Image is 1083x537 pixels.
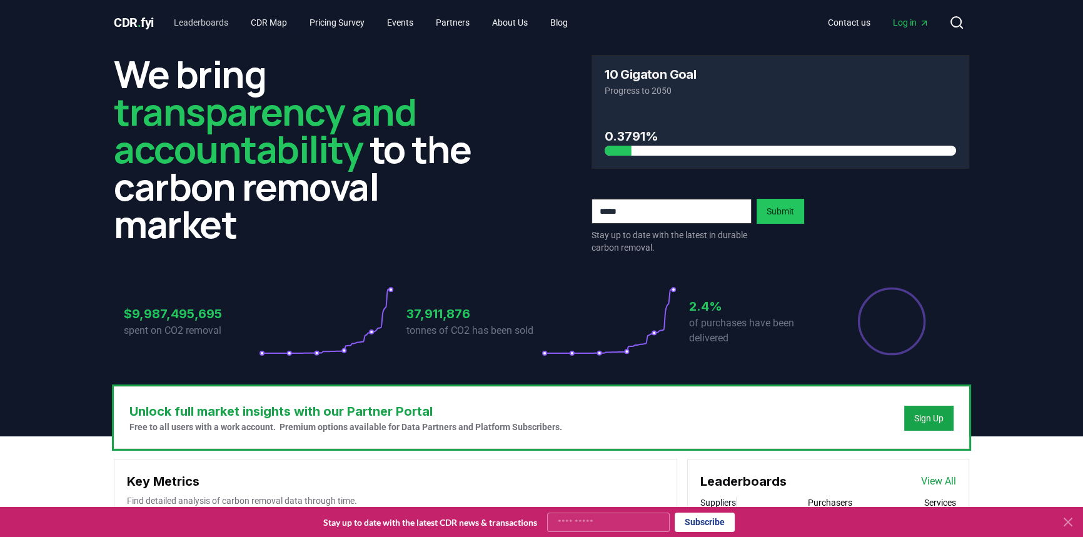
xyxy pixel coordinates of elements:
h3: Leaderboards [700,472,787,491]
p: Stay up to date with the latest in durable carbon removal. [592,229,752,254]
a: CDR Map [241,11,297,34]
a: Blog [540,11,578,34]
h3: Unlock full market insights with our Partner Portal [129,402,562,421]
button: Services [924,496,956,509]
p: Free to all users with a work account. Premium options available for Data Partners and Platform S... [129,421,562,433]
p: of purchases have been delivered [689,316,824,346]
div: Percentage of sales delivered [857,286,927,356]
a: About Us [482,11,538,34]
a: Events [377,11,423,34]
span: . [138,15,141,30]
p: tonnes of CO2 has been sold [406,323,541,338]
h3: 10 Gigaton Goal [605,68,696,81]
span: Log in [893,16,929,29]
h3: Key Metrics [127,472,664,491]
span: CDR fyi [114,15,154,30]
p: Progress to 2050 [605,84,956,97]
h3: 0.3791% [605,127,956,146]
h3: $9,987,495,695 [124,304,259,323]
p: spent on CO2 removal [124,323,259,338]
nav: Main [818,11,939,34]
nav: Main [164,11,578,34]
a: View All [921,474,956,489]
a: Pricing Survey [300,11,375,34]
a: Leaderboards [164,11,238,34]
a: Partners [426,11,480,34]
button: Sign Up [904,406,954,431]
h2: We bring to the carbon removal market [114,55,491,243]
p: Find detailed analysis of carbon removal data through time. [127,494,664,507]
a: Contact us [818,11,880,34]
a: Log in [883,11,939,34]
button: Submit [757,199,804,224]
h3: 2.4% [689,297,824,316]
button: Purchasers [808,496,852,509]
a: Sign Up [914,412,944,424]
button: Suppliers [700,496,736,509]
h3: 37,911,876 [406,304,541,323]
span: transparency and accountability [114,86,416,174]
a: CDR.fyi [114,14,154,31]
